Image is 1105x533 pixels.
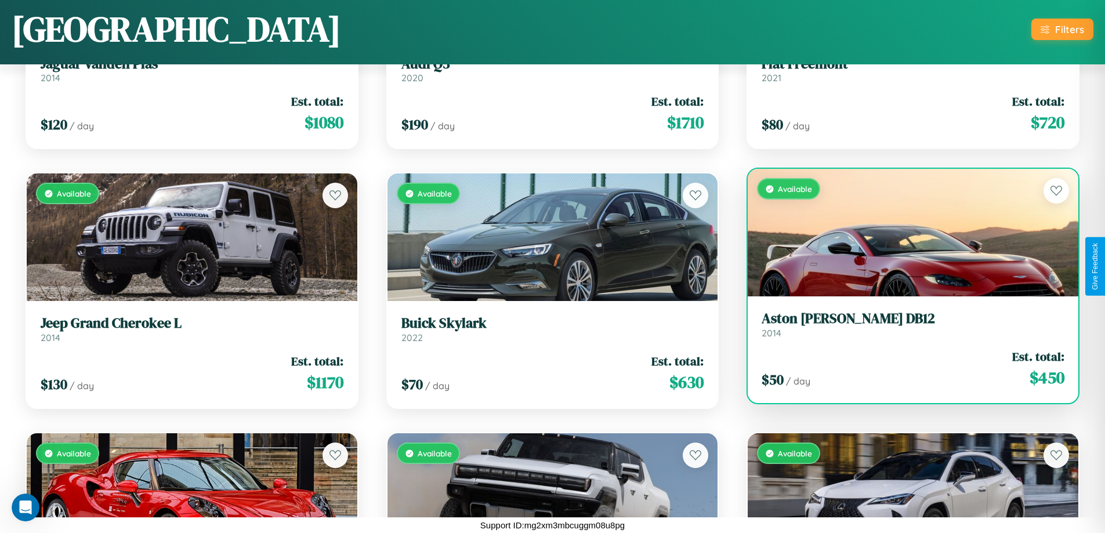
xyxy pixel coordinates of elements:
span: Est. total: [1012,348,1064,365]
a: Fiat Freemont2021 [762,56,1064,84]
span: $ 50 [762,370,784,389]
span: $ 1080 [305,111,343,134]
h3: Buick Skylark [401,315,704,332]
span: Est. total: [291,93,343,110]
span: / day [430,120,455,132]
span: $ 190 [401,115,428,134]
span: 2022 [401,332,423,343]
span: Available [778,184,812,194]
span: Est. total: [651,353,704,369]
span: 2021 [762,72,781,84]
span: 2014 [762,327,781,339]
span: $ 450 [1030,366,1064,389]
iframe: Intercom live chat [12,494,39,521]
span: $ 630 [669,371,704,394]
span: / day [70,120,94,132]
span: / day [70,380,94,391]
span: Est. total: [291,353,343,369]
span: $ 70 [401,375,423,394]
span: $ 130 [41,375,67,394]
a: Buick Skylark2022 [401,315,704,343]
a: Audi Q32020 [401,56,704,84]
span: $ 1710 [667,111,704,134]
h3: Jeep Grand Cherokee L [41,315,343,332]
p: Support ID: mg2xm3mbcuggm08u8pg [480,517,625,533]
span: 2020 [401,72,423,84]
span: Available [778,448,812,458]
span: Available [418,188,452,198]
span: Available [57,448,91,458]
span: 2014 [41,72,60,84]
div: Filters [1055,23,1084,35]
span: Est. total: [1012,93,1064,110]
div: Give Feedback [1091,243,1099,290]
span: Available [418,448,452,458]
span: Est. total: [651,93,704,110]
button: Filters [1031,19,1093,40]
span: $ 720 [1031,111,1064,134]
span: $ 1170 [307,371,343,394]
span: / day [786,375,810,387]
span: Available [57,188,91,198]
h3: Aston [PERSON_NAME] DB12 [762,310,1064,327]
a: Jeep Grand Cherokee L2014 [41,315,343,343]
span: $ 120 [41,115,67,134]
span: / day [785,120,810,132]
span: 2014 [41,332,60,343]
a: Jaguar Vanden Plas2014 [41,56,343,84]
span: / day [425,380,450,391]
span: $ 80 [762,115,783,134]
h1: [GEOGRAPHIC_DATA] [12,5,341,53]
a: Aston [PERSON_NAME] DB122014 [762,310,1064,339]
